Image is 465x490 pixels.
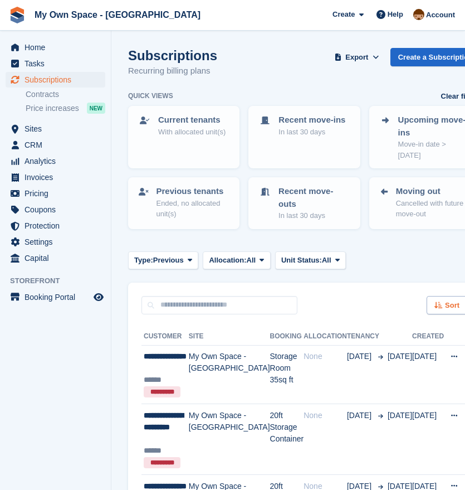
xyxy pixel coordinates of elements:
span: Price increases [26,103,79,114]
span: Unit Status: [281,255,322,266]
a: menu [6,289,105,305]
p: Recurring billing plans [128,65,217,77]
th: Allocation [304,328,347,346]
span: [DATE] [347,410,374,421]
span: Create [332,9,355,20]
a: menu [6,72,105,88]
span: Subscriptions [25,72,91,88]
span: All [322,255,331,266]
span: Settings [25,234,91,250]
p: In last 30 days [278,127,345,138]
div: NEW [87,103,105,114]
p: Current tenants [158,114,226,127]
td: My Own Space - [GEOGRAPHIC_DATA] [189,404,270,475]
p: Recent move-outs [278,185,350,210]
span: Coupons [25,202,91,217]
span: Storefront [10,275,111,287]
td: Storage Room 35sq ft [270,345,304,404]
th: Created [412,328,444,346]
a: menu [6,234,105,250]
span: Booking Portal [25,289,91,305]
span: Invoices [25,169,91,185]
span: Account [426,9,455,21]
a: menu [6,169,105,185]
a: menu [6,186,105,201]
a: Contracts [26,89,105,100]
span: Protection [25,218,91,234]
div: None [304,351,347,362]
a: Previous tenants Ended, no allocated unit(s) [129,178,238,226]
a: Current tenants With allocated unit(s) [129,107,238,144]
button: Unit Status: All [275,251,346,270]
a: menu [6,250,105,266]
span: Type: [134,255,153,266]
button: Export [332,48,381,66]
span: Sort [445,300,459,311]
span: Help [388,9,403,20]
span: All [247,255,256,266]
p: Ended, no allocated unit(s) [156,198,229,220]
span: Home [25,40,91,55]
a: menu [6,121,105,137]
p: Previous tenants [156,185,229,198]
h6: Quick views [128,91,173,101]
a: My Own Space - [GEOGRAPHIC_DATA] [30,6,205,24]
span: Pricing [25,186,91,201]
a: menu [6,56,105,71]
span: Allocation: [209,255,246,266]
p: In last 30 days [278,210,350,221]
a: menu [6,218,105,234]
span: [DATE] [388,411,412,420]
a: menu [6,153,105,169]
p: Recent move-ins [278,114,345,127]
th: Booking [270,328,304,346]
h1: Subscriptions [128,48,217,63]
a: Preview store [92,290,105,304]
span: Tasks [25,56,91,71]
a: menu [6,202,105,217]
span: Sites [25,121,91,137]
span: Export [345,52,368,63]
button: Allocation: All [203,251,271,270]
a: Price increases NEW [26,102,105,114]
td: [DATE] [412,345,444,404]
p: With allocated unit(s) [158,127,226,138]
span: Previous [153,255,184,266]
th: Customer [141,328,189,346]
th: Tenancy [347,328,383,346]
td: 20ft Storage Container [270,404,304,475]
span: Analytics [25,153,91,169]
span: Capital [25,250,91,266]
td: My Own Space - [GEOGRAPHIC_DATA] [189,345,270,404]
a: Recent move-outs In last 30 days [249,178,359,228]
a: Recent move-ins In last 30 days [249,107,359,144]
button: Type: Previous [128,251,198,270]
a: menu [6,40,105,55]
img: stora-icon-8386f47178a22dfd0bd8f6a31ec36ba5ce8667c1dd55bd0f319d3a0aa187defe.svg [9,7,26,23]
th: Site [189,328,270,346]
img: Paula Harris [413,9,424,20]
td: [DATE] [412,404,444,475]
span: CRM [25,137,91,153]
a: menu [6,137,105,153]
div: None [304,410,347,421]
span: [DATE] [347,351,374,362]
span: [DATE] [388,352,412,361]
